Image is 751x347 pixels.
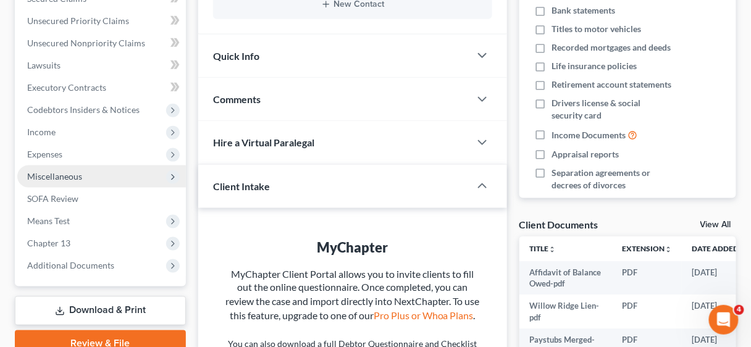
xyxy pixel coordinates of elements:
a: Lawsuits [17,54,186,77]
span: Drivers license & social security card [552,97,671,122]
a: Date Added expand_more [692,244,747,253]
span: Appraisal reports [552,148,619,161]
span: Lawsuits [27,60,61,70]
span: Additional Documents [27,260,114,270]
span: Bank statements [552,4,615,17]
td: PDF [612,261,682,295]
a: View All [700,220,731,229]
span: 4 [734,305,744,315]
span: Miscellaneous [27,171,82,182]
span: Comments [213,93,261,105]
a: Unsecured Priority Claims [17,10,186,32]
span: Hire a Virtual Paralegal [213,136,314,148]
span: Retirement account statements [552,78,671,91]
td: Affidavit of Balance Owed-pdf [519,261,612,295]
a: Titleunfold_more [529,244,556,253]
a: Extensionunfold_more [622,244,672,253]
span: Income [27,127,56,137]
div: Client Documents [519,218,598,231]
span: Separation agreements or decrees of divorces [552,167,671,191]
td: PDF [612,295,682,328]
iframe: Intercom live chat [709,305,739,335]
span: SOFA Review [27,193,78,204]
i: unfold_more [548,246,556,253]
span: Codebtors Insiders & Notices [27,104,140,115]
span: Executory Contracts [27,82,106,93]
td: Willow Ridge Lien-pdf [519,295,612,328]
span: Quick Info [213,50,259,62]
span: Expenses [27,149,62,159]
a: Executory Contracts [17,77,186,99]
a: Pro Plus or Whoa Plans [374,310,474,322]
span: Chapter 13 [27,238,70,248]
a: Unsecured Nonpriority Claims [17,32,186,54]
span: Titles to motor vehicles [552,23,641,35]
span: Unsecured Priority Claims [27,15,129,26]
a: Download & Print [15,296,186,325]
span: Recorded mortgages and deeds [552,41,671,54]
span: Client Intake [213,180,270,192]
span: Life insurance policies [552,60,637,72]
span: MyChapter Client Portal allows you to invite clients to fill out the online questionnaire. Once c... [225,268,480,322]
i: unfold_more [665,246,672,253]
div: MyChapter [223,238,482,257]
span: Means Test [27,215,70,226]
a: SOFA Review [17,188,186,210]
span: Unsecured Nonpriority Claims [27,38,145,48]
span: Income Documents [552,129,626,141]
